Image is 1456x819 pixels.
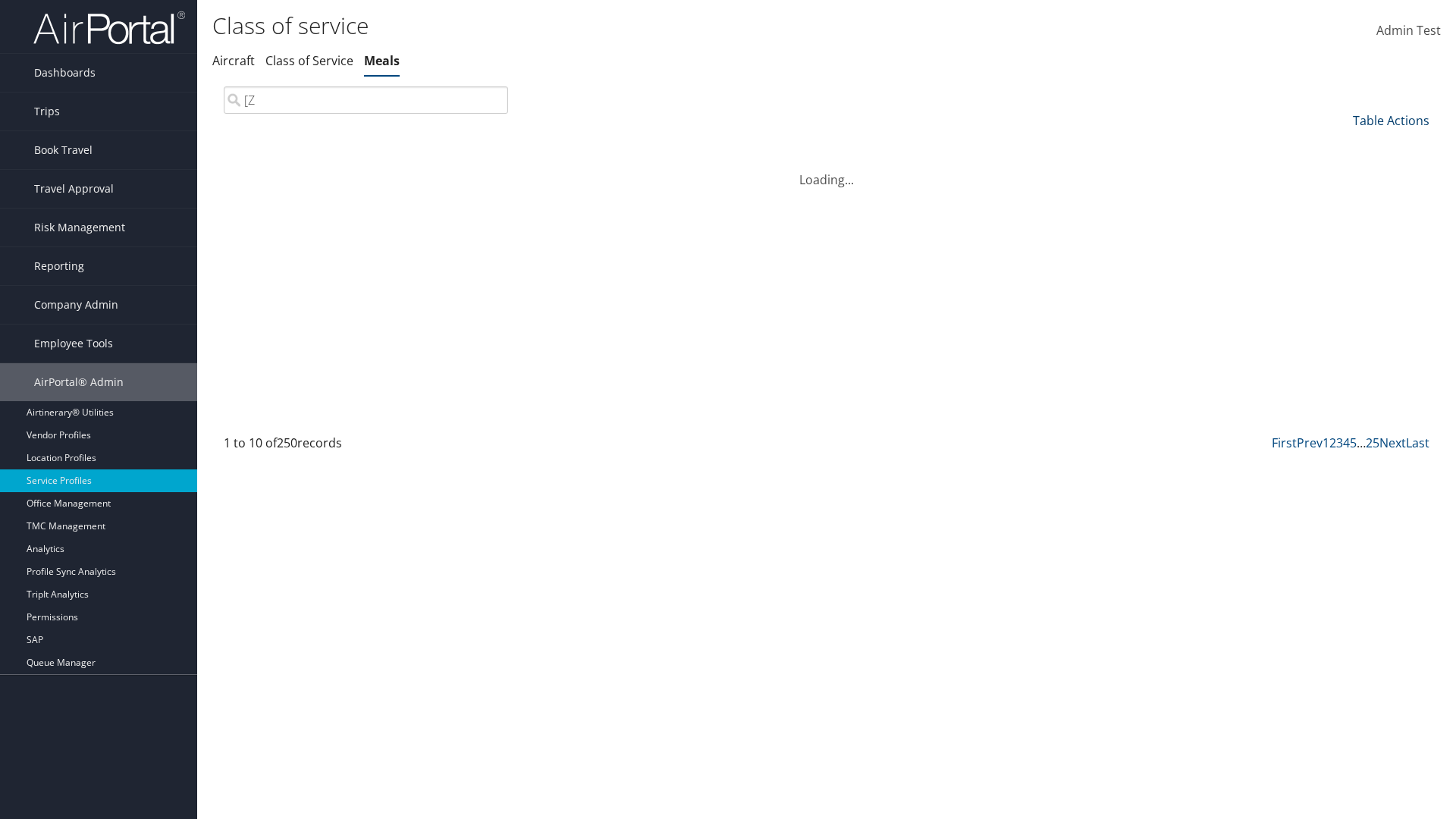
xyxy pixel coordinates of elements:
a: Next [1379,435,1406,451]
span: Risk Management [34,209,125,246]
span: Book Travel [34,131,93,169]
span: AirPortal® Admin [34,363,124,401]
a: First [1272,435,1297,451]
a: Aircraft [212,52,255,69]
div: Loading... [212,152,1441,189]
a: 2 [1329,435,1336,451]
span: Dashboards [34,54,96,92]
a: 25 [1366,435,1379,451]
span: Trips [34,93,60,130]
span: 250 [277,435,297,451]
img: airportal-logo.png [33,10,185,45]
a: Admin Test [1376,8,1441,55]
a: Prev [1297,435,1323,451]
span: Admin Test [1376,22,1441,39]
span: Company Admin [34,286,118,324]
a: 4 [1343,435,1350,451]
span: Reporting [34,247,84,285]
a: 5 [1350,435,1357,451]
a: Table Actions [1353,112,1429,129]
a: Class of Service [265,52,353,69]
a: Meals [364,52,400,69]
input: Search [224,86,508,114]
h1: Class of service [212,10,1031,42]
a: Last [1406,435,1429,451]
a: 3 [1336,435,1343,451]
a: 1 [1323,435,1329,451]
div: 1 to 10 of records [224,434,508,460]
span: Travel Approval [34,170,114,208]
span: Employee Tools [34,325,113,362]
span: … [1357,435,1366,451]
